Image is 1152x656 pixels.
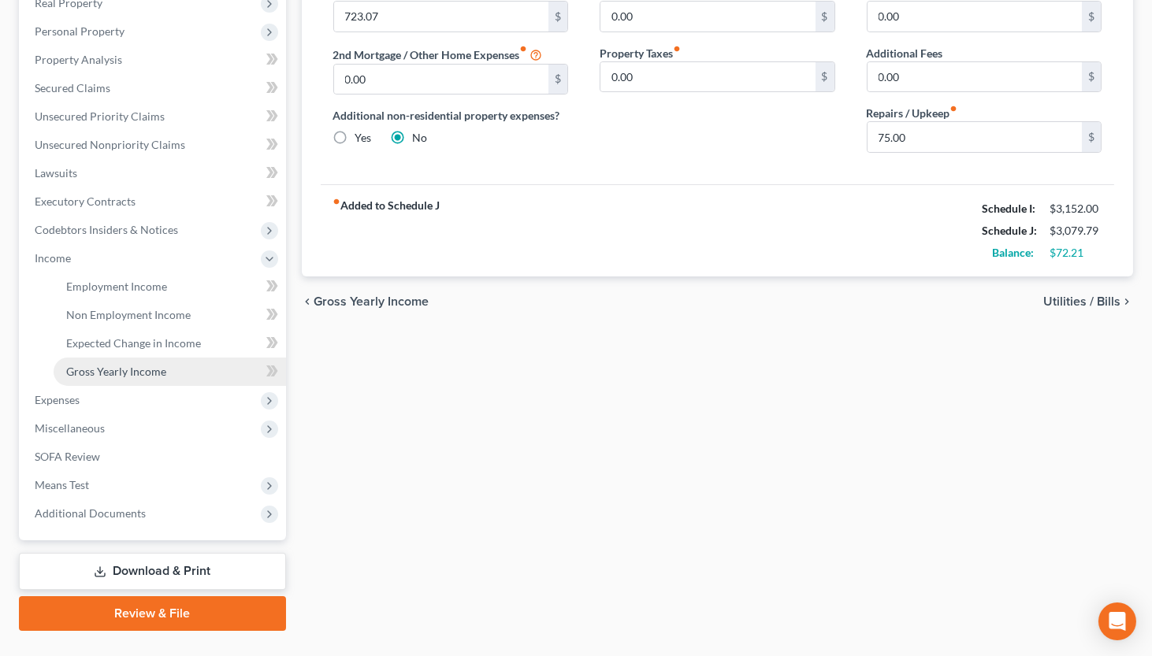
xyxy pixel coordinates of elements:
[548,65,567,95] div: $
[1050,245,1102,261] div: $72.21
[19,596,286,631] a: Review & File
[867,45,943,61] label: Additional Fees
[302,295,429,308] button: chevron_left Gross Yearly Income
[333,107,569,124] label: Additional non-residential property expenses?
[1098,602,1136,640] div: Open Intercom Messenger
[334,2,549,32] input: --
[35,478,89,491] span: Means Test
[982,202,1035,215] strong: Schedule I:
[548,2,567,32] div: $
[816,2,834,32] div: $
[35,24,124,38] span: Personal Property
[600,62,816,92] input: --
[22,102,286,131] a: Unsecured Priority Claims
[816,62,834,92] div: $
[355,130,372,146] label: Yes
[1043,295,1133,308] button: Utilities / Bills chevron_right
[1050,223,1102,239] div: $3,079.79
[1082,62,1101,92] div: $
[673,45,681,53] i: fiber_manual_record
[302,295,314,308] i: chevron_left
[950,105,958,113] i: fiber_manual_record
[22,46,286,74] a: Property Analysis
[413,130,428,146] label: No
[868,2,1083,32] input: --
[35,223,178,236] span: Codebtors Insiders & Notices
[868,62,1083,92] input: --
[1120,295,1133,308] i: chevron_right
[35,53,122,66] span: Property Analysis
[868,122,1083,152] input: --
[19,553,286,590] a: Download & Print
[867,105,958,121] label: Repairs / Upkeep
[35,450,100,463] span: SOFA Review
[1082,122,1101,152] div: $
[35,421,105,435] span: Miscellaneous
[22,159,286,187] a: Lawsuits
[600,45,681,61] label: Property Taxes
[54,358,286,386] a: Gross Yearly Income
[35,251,71,265] span: Income
[22,187,286,216] a: Executory Contracts
[1050,201,1102,217] div: $3,152.00
[35,506,146,520] span: Additional Documents
[66,336,201,350] span: Expected Change in Income
[333,45,543,64] label: 2nd Mortgage / Other Home Expenses
[982,224,1037,237] strong: Schedule J:
[35,195,136,208] span: Executory Contracts
[1082,2,1101,32] div: $
[1043,295,1120,308] span: Utilities / Bills
[22,443,286,471] a: SOFA Review
[314,295,429,308] span: Gross Yearly Income
[333,198,341,206] i: fiber_manual_record
[22,131,286,159] a: Unsecured Nonpriority Claims
[992,246,1034,259] strong: Balance:
[54,329,286,358] a: Expected Change in Income
[22,74,286,102] a: Secured Claims
[35,109,165,123] span: Unsecured Priority Claims
[66,308,191,321] span: Non Employment Income
[520,45,528,53] i: fiber_manual_record
[66,280,167,293] span: Employment Income
[54,301,286,329] a: Non Employment Income
[35,81,110,95] span: Secured Claims
[334,65,549,95] input: --
[35,166,77,180] span: Lawsuits
[66,365,166,378] span: Gross Yearly Income
[35,393,80,406] span: Expenses
[600,2,816,32] input: --
[54,272,286,301] a: Employment Income
[333,198,440,264] strong: Added to Schedule J
[35,138,185,151] span: Unsecured Nonpriority Claims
